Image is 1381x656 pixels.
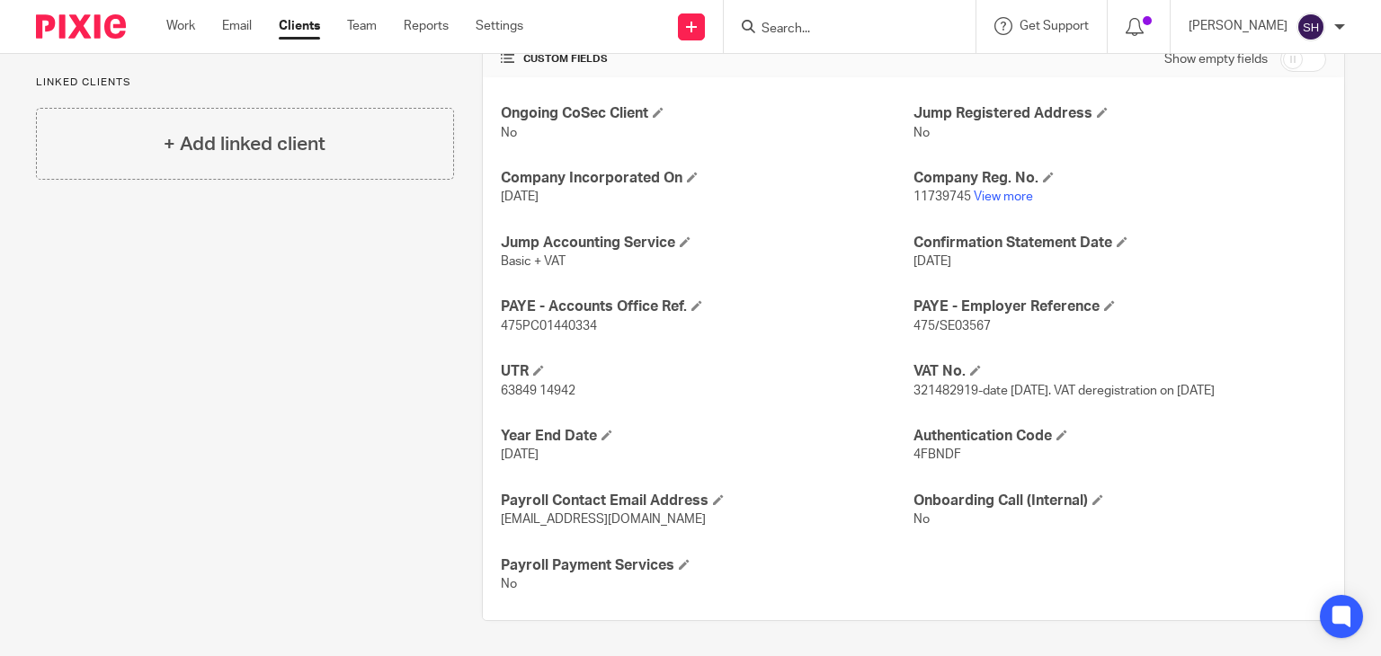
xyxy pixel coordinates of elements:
h4: Payroll Contact Email Address [501,492,913,510]
h4: Payroll Payment Services [501,556,913,575]
span: 475PC01440334 [501,320,597,332]
span: 4FBNDF [913,448,961,461]
h4: PAYE - Accounts Office Ref. [501,297,913,316]
h4: Jump Accounting Service [501,234,913,253]
h4: Company Incorporated On [501,169,913,188]
span: [DATE] [501,448,539,461]
h4: Ongoing CoSec Client [501,104,913,123]
span: [DATE] [501,191,539,203]
h4: Confirmation Statement Date [913,234,1326,253]
a: Work [166,17,195,35]
h4: Authentication Code [913,427,1326,446]
h4: Company Reg. No. [913,169,1326,188]
h4: Year End Date [501,427,913,446]
img: Pixie [36,14,126,39]
h4: Onboarding Call (Internal) [913,492,1326,510]
span: No [913,127,930,139]
h4: PAYE - Employer Reference [913,297,1326,316]
a: Clients [279,17,320,35]
a: View more [974,191,1033,203]
span: No [501,127,517,139]
a: Team [347,17,377,35]
a: Reports [404,17,449,35]
h4: VAT No. [913,362,1326,381]
h4: CUSTOM FIELDS [501,52,913,66]
span: No [913,513,930,526]
span: [EMAIL_ADDRESS][DOMAIN_NAME] [501,513,706,526]
a: Settings [476,17,523,35]
span: 11739745 [913,191,971,203]
h4: + Add linked client [164,130,325,158]
span: [DATE] [913,255,951,268]
a: Email [222,17,252,35]
img: svg%3E [1296,13,1325,41]
span: 63849 14942 [501,385,575,397]
h4: UTR [501,362,913,381]
span: 475/SE03567 [913,320,991,332]
p: Linked clients [36,75,454,90]
label: Show empty fields [1164,50,1268,68]
p: [PERSON_NAME] [1189,17,1287,35]
span: No [501,578,517,590]
span: Get Support [1020,20,1089,32]
h4: Jump Registered Address [913,104,1326,123]
span: Basic + VAT [501,255,566,268]
input: Search [760,22,922,38]
span: 321482919-date [DATE]. VAT deregistration on [DATE] [913,385,1215,397]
